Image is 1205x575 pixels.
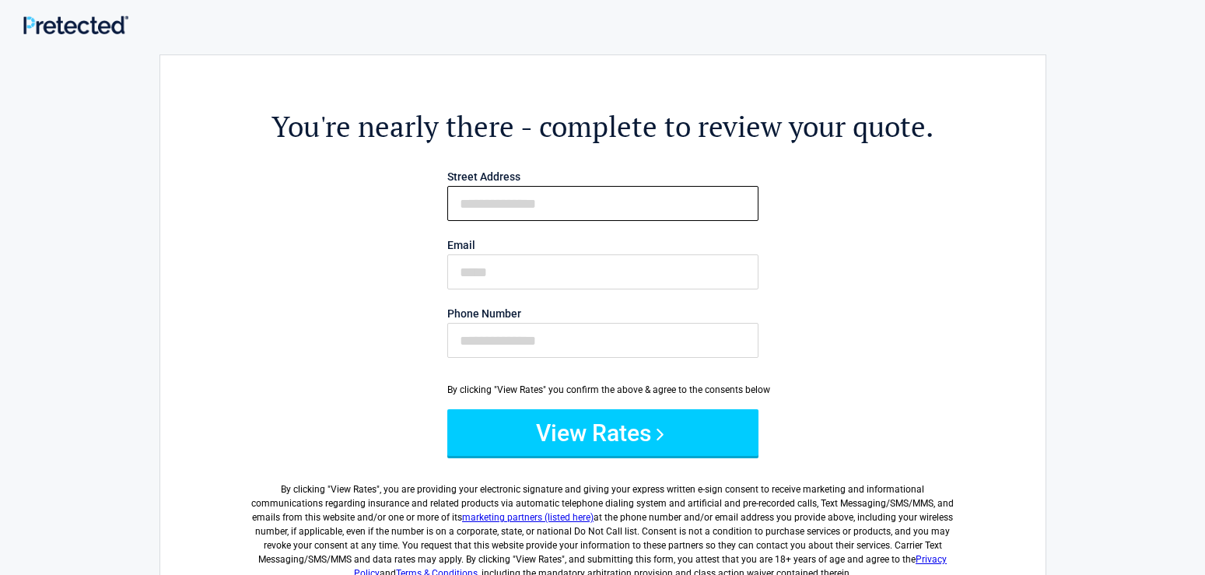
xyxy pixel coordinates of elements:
[447,171,758,182] label: Street Address
[447,409,758,456] button: View Rates
[246,107,960,146] h2: You're nearly there - complete to review your quote.
[462,512,594,523] a: marketing partners (listed here)
[447,383,758,397] div: By clicking "View Rates" you confirm the above & agree to the consents below
[447,308,758,319] label: Phone Number
[23,16,128,34] img: Main Logo
[331,484,377,495] span: View Rates
[447,240,758,251] label: Email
